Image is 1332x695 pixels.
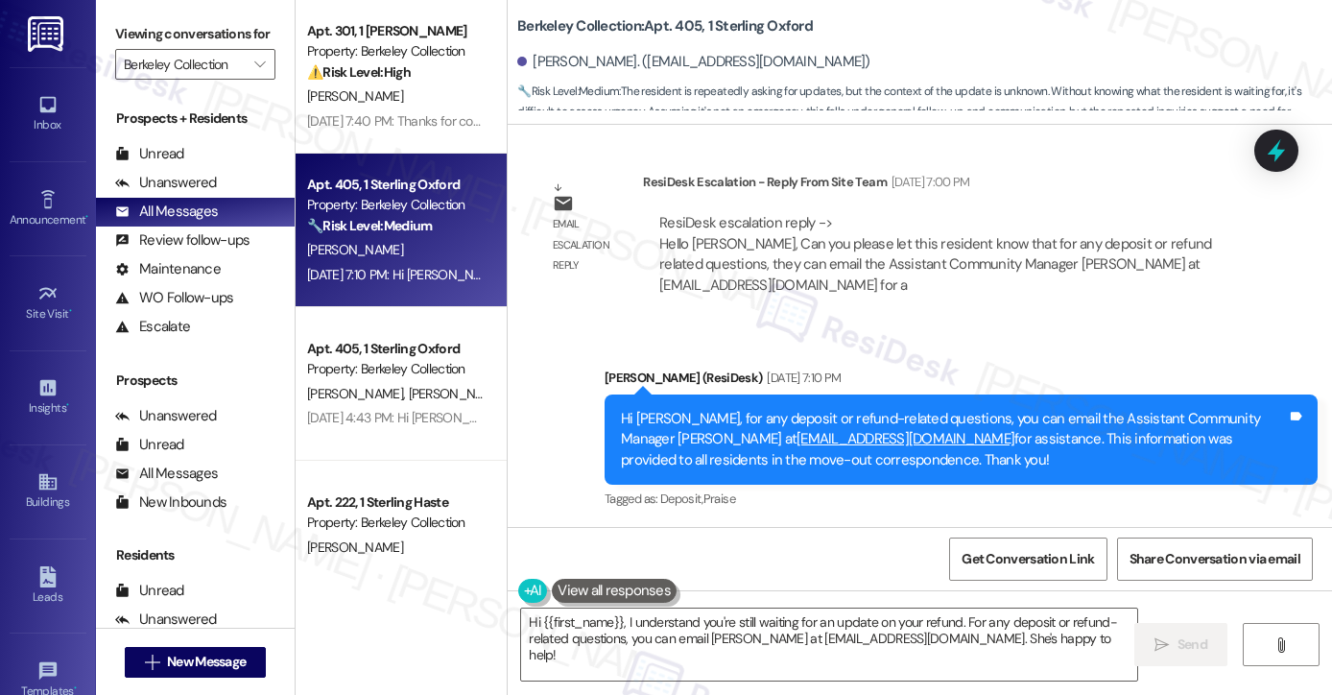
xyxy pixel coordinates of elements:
img: ResiDesk Logo [28,16,67,52]
div: Escalate [115,317,190,337]
div: Residents [96,545,295,565]
i:  [1273,637,1288,653]
div: Tagged as: [605,485,1318,513]
label: Viewing conversations for [115,19,275,49]
b: Berkeley Collection: Apt. 405, 1 Sterling Oxford [517,16,813,36]
i:  [1154,637,1169,653]
div: WO Follow-ups [115,288,233,308]
span: Deposit , [660,491,703,507]
span: : The resident is repeatedly asking for updates, but the context of the update is unknown. Withou... [517,82,1332,143]
div: Prospects + Residents [96,108,295,129]
strong: 🔧 Risk Level: Medium [517,84,619,99]
span: • [74,682,77,695]
div: Apt. 405, 1 Sterling Oxford [307,175,485,195]
span: [PERSON_NAME] [307,241,403,258]
a: Leads [10,561,86,612]
span: [PERSON_NAME] [307,87,403,105]
i:  [254,57,265,72]
span: [PERSON_NAME] [409,385,505,402]
div: All Messages [115,464,218,484]
textarea: Hi {{first_name}}, I understand you're still waiting for an update on your refund. For any deposi... [521,609,1137,681]
div: Unanswered [115,610,217,630]
div: Apt. 301, 1 [PERSON_NAME] [307,21,485,41]
span: • [69,304,72,318]
a: Site Visit • [10,277,86,329]
button: Send [1134,623,1227,666]
span: • [85,210,88,224]
strong: 🔧 Risk Level: Medium [307,217,432,234]
div: Unread [115,435,184,455]
div: Review follow-ups [115,230,250,251]
div: ResiDesk Escalation - Reply From Site Team [643,172,1249,199]
a: [EMAIL_ADDRESS][DOMAIN_NAME] [797,429,1014,448]
span: • [66,398,69,412]
strong: ⚠️ Risk Level: High [307,63,411,81]
span: Send [1177,635,1207,655]
span: New Message [167,652,246,672]
div: Email escalation reply [553,214,628,276]
span: Get Conversation Link [962,549,1094,569]
div: Property: Berkeley Collection [307,513,485,533]
a: Insights • [10,371,86,423]
button: Share Conversation via email [1117,538,1313,581]
div: New Inbounds [115,492,226,513]
a: Inbox [10,88,86,140]
span: [PERSON_NAME] [307,385,409,402]
div: [DATE] 7:10 PM [762,368,841,388]
div: Property: Berkeley Collection [307,359,485,379]
div: [PERSON_NAME]. ([EMAIL_ADDRESS][DOMAIN_NAME]) [517,52,870,72]
a: Buildings [10,466,86,517]
i:  [145,655,159,670]
div: Unread [115,581,184,601]
input: All communities [124,49,245,80]
div: Unanswered [115,406,217,426]
div: Hi [PERSON_NAME], for any deposit or refund-related questions, you can email the Assistant Commun... [621,409,1287,470]
button: New Message [125,647,267,678]
div: Property: Berkeley Collection [307,41,485,61]
span: Praise [703,491,735,507]
div: All Messages [115,202,218,222]
div: Unanswered [115,173,217,193]
div: [PERSON_NAME] (ResiDesk) [605,368,1318,395]
div: Unread [115,144,184,164]
div: Prospects [96,371,295,391]
span: Share Conversation via email [1130,549,1300,569]
div: Maintenance [115,259,221,279]
div: [DATE] 4:43 PM: Hi [PERSON_NAME], thanks for checking in! Thank you for your patience. I have fol... [307,409,1315,426]
span: [PERSON_NAME] [307,539,403,556]
div: Apt. 222, 1 Sterling Haste [307,492,485,513]
button: Get Conversation Link [949,538,1106,581]
div: [DATE] 7:00 PM [887,172,970,192]
div: ResiDesk escalation reply -> Hello [PERSON_NAME], Can you please let this resident know that for ... [659,213,1211,294]
div: Apt. 405, 1 Sterling Oxford [307,339,485,359]
div: Property: Berkeley Collection [307,195,485,215]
